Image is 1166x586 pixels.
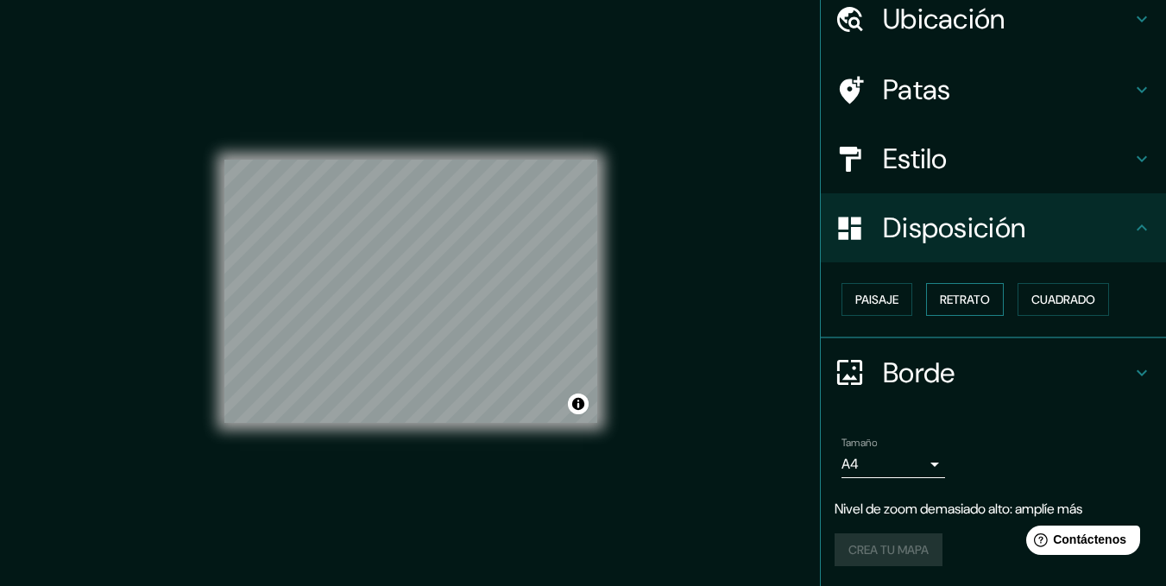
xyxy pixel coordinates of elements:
button: Activar o desactivar atribución [568,394,589,414]
font: Retrato [940,292,990,307]
font: A4 [841,455,859,473]
button: Retrato [926,283,1004,316]
font: Ubicación [883,1,1005,37]
div: A4 [841,451,945,478]
div: Estilo [821,124,1166,193]
font: Paisaje [855,292,898,307]
button: Paisaje [841,283,912,316]
canvas: Mapa [224,160,597,423]
font: Tamaño [841,436,877,450]
div: Disposición [821,193,1166,262]
font: Estilo [883,141,948,177]
font: Disposición [883,210,1025,246]
button: Cuadrado [1018,283,1109,316]
font: Cuadrado [1031,292,1095,307]
font: Patas [883,72,951,108]
font: Nivel de zoom demasiado alto: amplíe más [835,500,1082,518]
font: Borde [883,355,955,391]
div: Borde [821,338,1166,407]
div: Patas [821,55,1166,124]
iframe: Lanzador de widgets de ayuda [1012,519,1147,567]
